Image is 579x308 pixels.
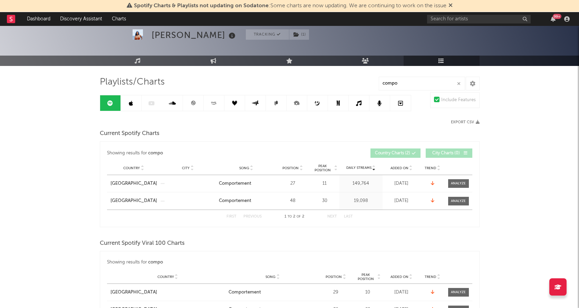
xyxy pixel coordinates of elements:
[379,77,465,90] input: Search Playlists/Charts
[355,289,381,296] div: 10
[344,215,353,219] button: Last
[107,258,290,267] div: Showing results for
[226,215,237,219] button: First
[266,275,276,279] span: Song
[134,3,269,9] span: Spotify Charts & Playlists not updating on Sodatone
[229,289,317,296] a: Comportement
[430,151,462,155] span: City Charts ( 0 )
[110,289,157,296] div: [GEOGRAPHIC_DATA]
[110,198,157,204] a: [GEOGRAPHIC_DATA]
[219,198,274,204] a: Comportement
[100,78,165,86] span: Playlists/Charts
[390,166,408,170] span: Added On
[148,258,163,267] div: compo
[110,289,225,296] a: [GEOGRAPHIC_DATA]
[243,215,262,219] button: Previous
[134,3,446,9] span: : Some charts are now updating. We are continuing to work on the issue
[157,275,174,279] span: Country
[426,148,472,158] button: City Charts(0)
[219,180,251,187] div: Comportement
[297,215,301,218] span: of
[427,15,531,23] input: Search for artists
[289,29,309,40] span: ( 1 )
[451,120,480,124] button: Export CSV
[384,198,419,204] div: [DATE]
[107,148,290,158] div: Showing results for
[375,151,410,155] span: Country Charts ( 2 )
[100,239,185,248] span: Current Spotify Viral 100 Charts
[320,289,351,296] div: 29
[110,180,157,187] a: [GEOGRAPHIC_DATA]
[239,166,249,170] span: Song
[229,289,261,296] div: Comportement
[312,180,338,187] div: 11
[288,215,292,218] span: to
[312,164,334,172] span: Peak Position
[327,215,337,219] button: Next
[551,16,556,22] button: 99+
[100,129,160,138] span: Current Spotify Charts
[182,166,190,170] span: City
[277,198,308,204] div: 48
[384,289,419,296] div: [DATE]
[219,180,274,187] a: Comportement
[276,213,313,221] div: 1 2 2
[346,165,371,171] span: Daily Streams
[341,198,381,204] div: 19,098
[148,149,163,157] div: compo
[341,180,381,187] div: 149,764
[384,180,419,187] div: [DATE]
[425,166,436,170] span: Trend
[152,29,237,41] div: [PERSON_NAME]
[22,12,55,26] a: Dashboard
[425,275,436,279] span: Trend
[355,273,377,281] span: Peak Position
[441,96,476,104] div: Include Features
[448,3,453,9] span: Dismiss
[553,14,561,19] div: 99 +
[370,148,421,158] button: Country Charts(2)
[326,275,342,279] span: Position
[390,275,408,279] span: Added On
[289,29,309,40] button: (1)
[246,29,289,40] button: Tracking
[123,166,140,170] span: Country
[55,12,107,26] a: Discovery Assistant
[312,198,338,204] div: 30
[277,180,308,187] div: 27
[282,166,299,170] span: Position
[107,12,131,26] a: Charts
[219,198,251,204] div: Comportement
